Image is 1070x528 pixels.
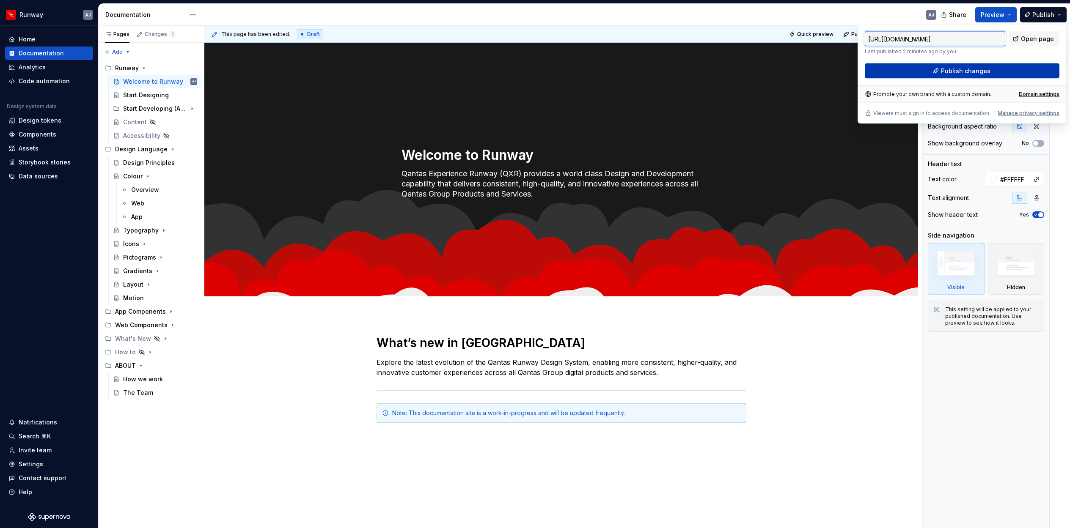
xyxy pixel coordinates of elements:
div: Icons [123,240,139,248]
a: Open page [1009,31,1059,47]
div: Hidden [988,243,1045,295]
div: ABOUT [115,361,136,370]
button: RunwayAJ [2,5,96,24]
a: Accessibility [110,129,201,142]
a: Invite team [5,443,93,457]
button: Contact support [5,471,93,485]
div: Show background overlay [928,139,1002,148]
div: App Components [115,307,166,316]
div: Layout [123,280,143,289]
a: Analytics [5,60,93,74]
span: Share [949,11,966,19]
a: Icons [110,237,201,251]
textarea: Welcome to Runway [400,145,720,165]
svg: Supernova Logo [28,513,70,521]
div: Welcome to Runway [123,77,183,86]
span: Add [112,49,123,55]
a: Settings [5,457,93,471]
div: AJ [85,11,91,18]
div: Content [123,118,147,126]
a: Components [5,128,93,141]
div: Design Language [115,145,168,153]
span: Quick preview [797,31,833,38]
div: Design Principles [123,159,175,167]
div: How to [115,348,136,356]
div: Web [131,199,144,208]
div: Overview [131,186,159,194]
a: Welcome to RunwayAJ [110,75,201,88]
a: How we work [110,372,201,386]
div: Background aspect ratio [928,122,997,131]
div: App Components [102,305,201,318]
div: Changes [145,31,176,38]
div: Invite team [19,446,52,454]
div: Side navigation [928,231,974,240]
a: App [118,210,201,224]
img: 6b187050-a3ed-48aa-8485-808e17fcee26.png [6,10,16,20]
div: Visible [947,284,965,291]
button: Publish changes [865,63,1059,79]
div: Pages [105,31,129,38]
div: Settings [19,460,43,468]
span: Publish changes [941,67,990,75]
button: Help [5,485,93,499]
div: Web Components [102,318,201,332]
span: Open page [1021,35,1054,43]
div: Accessibility [123,131,160,140]
a: Domain settings [1019,91,1059,98]
textarea: Qantas Experience Runway (QXR) provides a world class Design and Development capability that deli... [400,167,720,201]
label: Yes [1019,211,1029,218]
span: This page has been edited. [221,31,290,38]
div: Components [19,130,56,139]
div: Design tokens [19,116,61,125]
div: Runway [115,64,139,72]
div: App [131,213,143,221]
div: Text color [928,175,957,183]
div: Search ⌘K [19,432,51,440]
button: Publish changes [841,28,896,40]
button: Add [102,46,133,58]
a: Start Designing [110,88,201,102]
a: Web [118,197,201,210]
div: Code automation [19,77,70,85]
a: Pictograms [110,251,201,264]
div: Text alignment [928,194,969,202]
div: Documentation [19,49,64,57]
a: Code automation [5,74,93,88]
div: What's New [102,332,201,345]
div: Visible [928,243,985,295]
span: Publish [1032,11,1054,19]
div: Design Language [102,142,201,156]
div: What's New [115,334,151,343]
input: Auto [997,172,1029,187]
div: How we work [123,375,163,383]
button: Quick preview [787,28,837,40]
div: Motion [123,294,144,302]
div: Design system data [7,103,57,110]
div: Gradients [123,267,152,275]
a: Documentation [5,47,93,60]
button: Manage privacy settings [998,110,1059,117]
div: Promote your own brand with a custom domain. [865,91,991,98]
button: Notifications [5,416,93,429]
div: Start Developing (AEM) [123,104,187,113]
div: Contact support [19,474,66,482]
label: No [1022,140,1029,147]
div: Colour [123,172,143,181]
a: Layout [110,278,201,291]
div: Notifications [19,418,57,427]
p: Last published 2 minutes ago by you. [865,48,1005,55]
a: Content [110,115,201,129]
span: Publish changes [851,31,892,38]
div: ABOUT [102,359,201,372]
div: Note: This documentation site is a work-in-progress and will be updated frequently. [392,409,741,417]
div: Header text [928,160,962,168]
div: Typography [123,226,159,235]
a: Design tokens [5,114,93,127]
button: Search ⌘K [5,430,93,443]
div: Show header text [928,211,978,219]
a: Typography [110,224,201,237]
span: Draft [307,31,320,38]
